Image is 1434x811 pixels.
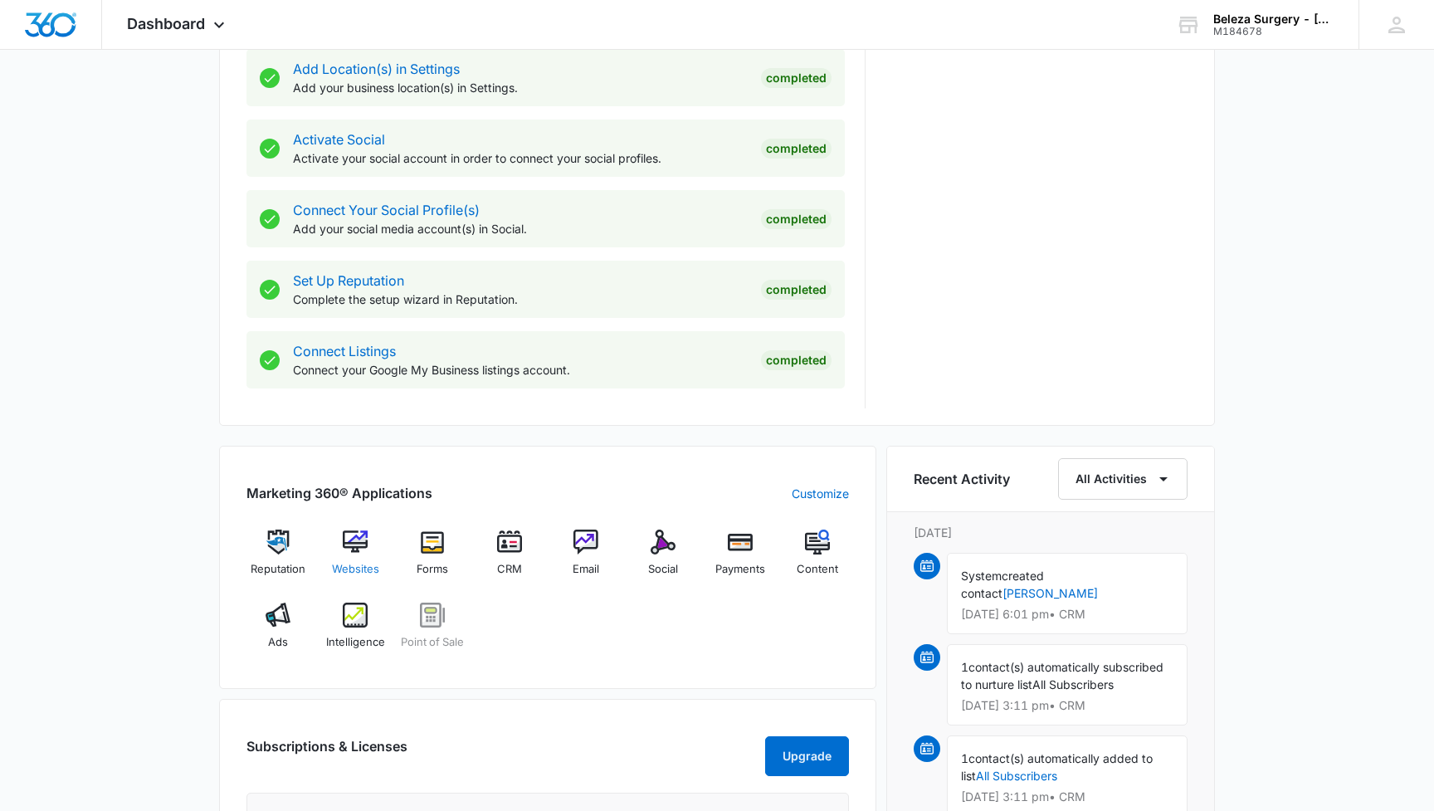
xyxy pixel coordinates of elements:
[497,561,522,578] span: CRM
[401,603,465,662] a: Point of Sale
[332,561,379,578] span: Websites
[293,272,404,289] a: Set Up Reputation
[401,634,464,651] span: Point of Sale
[573,561,599,578] span: Email
[961,751,1153,783] span: contact(s) automatically added to list
[477,530,541,589] a: CRM
[554,530,618,589] a: Email
[246,603,310,662] a: Ads
[792,485,849,502] a: Customize
[715,561,765,578] span: Payments
[761,209,832,229] div: Completed
[1058,458,1188,500] button: All Activities
[976,769,1057,783] a: All Subscribers
[785,530,849,589] a: Content
[1213,26,1334,37] div: account id
[246,736,407,769] h2: Subscriptions & Licenses
[632,530,695,589] a: Social
[1002,586,1098,600] a: [PERSON_NAME]
[797,561,838,578] span: Content
[293,220,748,237] p: Add your social media account(s) in Social.
[293,291,748,308] p: Complete the setup wizard in Reputation.
[293,61,460,77] a: Add Location(s) in Settings
[324,603,388,662] a: Intelligence
[961,660,968,674] span: 1
[293,343,396,359] a: Connect Listings
[914,524,1188,541] p: [DATE]
[961,751,968,765] span: 1
[648,561,678,578] span: Social
[961,608,1173,620] p: [DATE] 6:01 pm • CRM
[914,469,1010,489] h6: Recent Activity
[293,202,480,218] a: Connect Your Social Profile(s)
[246,483,432,503] h2: Marketing 360® Applications
[127,15,205,32] span: Dashboard
[251,561,305,578] span: Reputation
[401,530,465,589] a: Forms
[961,700,1173,711] p: [DATE] 3:11 pm • CRM
[293,361,748,379] p: Connect your Google My Business listings account.
[326,634,385,651] span: Intelligence
[961,660,1163,691] span: contact(s) automatically subscribed to nurture list
[761,350,832,370] div: Completed
[324,530,388,589] a: Websites
[293,79,748,96] p: Add your business location(s) in Settings.
[709,530,773,589] a: Payments
[961,791,1173,803] p: [DATE] 3:11 pm • CRM
[268,634,288,651] span: Ads
[1032,677,1114,691] span: All Subscribers
[961,569,1002,583] span: System
[246,530,310,589] a: Reputation
[293,131,385,148] a: Activate Social
[293,149,748,167] p: Activate your social account in order to connect your social profiles.
[1213,12,1334,26] div: account name
[417,561,448,578] span: Forms
[761,139,832,159] div: Completed
[961,569,1044,600] span: created contact
[761,280,832,300] div: Completed
[765,736,849,776] button: Upgrade
[761,68,832,88] div: Completed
